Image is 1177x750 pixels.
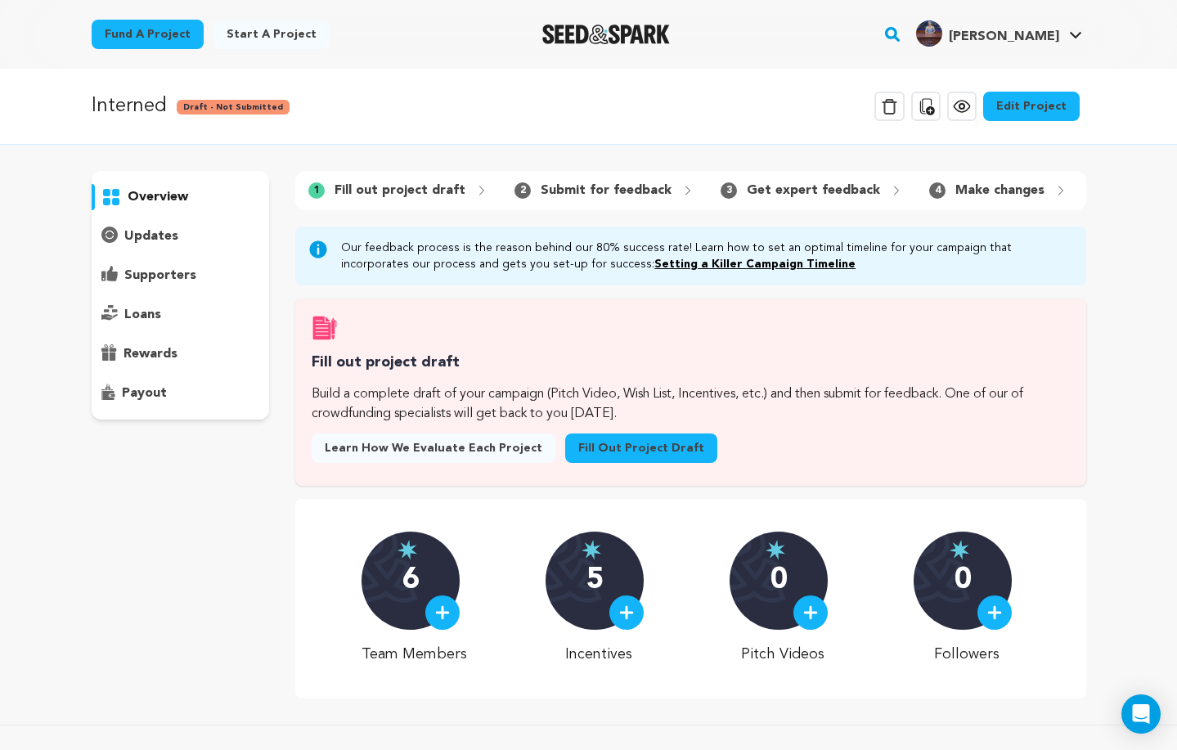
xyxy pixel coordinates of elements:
[913,17,1085,47] a: Alexis K.'s Profile
[122,384,167,403] p: payout
[929,182,946,199] span: 4
[435,605,450,620] img: plus.svg
[542,25,671,44] img: Seed&Spark Logo Dark Mode
[92,20,204,49] a: Fund a project
[770,564,788,597] p: 0
[92,302,270,328] button: loans
[955,181,1044,200] p: Make changes
[308,182,325,199] span: 1
[747,181,880,200] p: Get expert feedback
[92,223,270,249] button: updates
[730,643,835,666] p: Pitch Videos
[1121,694,1161,734] div: Open Intercom Messenger
[335,181,465,200] p: Fill out project draft
[177,100,290,115] span: Draft - Not Submitted
[565,433,717,463] a: Fill out project draft
[341,240,1072,272] p: Our feedback process is the reason behind our 80% success rate! Learn how to set an optimal timel...
[92,92,167,121] p: Interned
[92,380,270,406] button: payout
[92,263,270,289] button: supporters
[312,384,1069,424] p: Build a complete draft of your campaign (Pitch Video, Wish List, Incentives, etc.) and then submi...
[92,184,270,210] button: overview
[124,266,196,285] p: supporters
[619,605,634,620] img: plus.svg
[721,182,737,199] span: 3
[92,341,270,367] button: rewards
[654,258,856,270] a: Setting a Killer Campaign Timeline
[325,440,542,456] span: Learn how we evaluate each project
[514,182,531,199] span: 2
[541,181,672,200] p: Submit for feedback
[586,564,604,597] p: 5
[916,20,1059,47] div: Alexis K.'s Profile
[914,643,1019,666] p: Followers
[987,605,1002,620] img: plus.svg
[949,30,1059,43] span: [PERSON_NAME]
[312,351,1069,375] h3: Fill out project draft
[124,305,161,325] p: loans
[955,564,972,597] p: 0
[803,605,818,620] img: plus.svg
[124,227,178,246] p: updates
[983,92,1080,121] a: Edit Project
[916,20,942,47] img: 5a41b6df4283575d.jpg
[124,344,177,364] p: rewards
[312,433,555,463] a: Learn how we evaluate each project
[542,25,671,44] a: Seed&Spark Homepage
[913,17,1085,52] span: Alexis K.'s Profile
[213,20,330,49] a: Start a project
[546,643,651,666] p: Incentives
[362,643,467,666] p: Team Members
[402,564,420,597] p: 6
[128,187,188,207] p: overview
